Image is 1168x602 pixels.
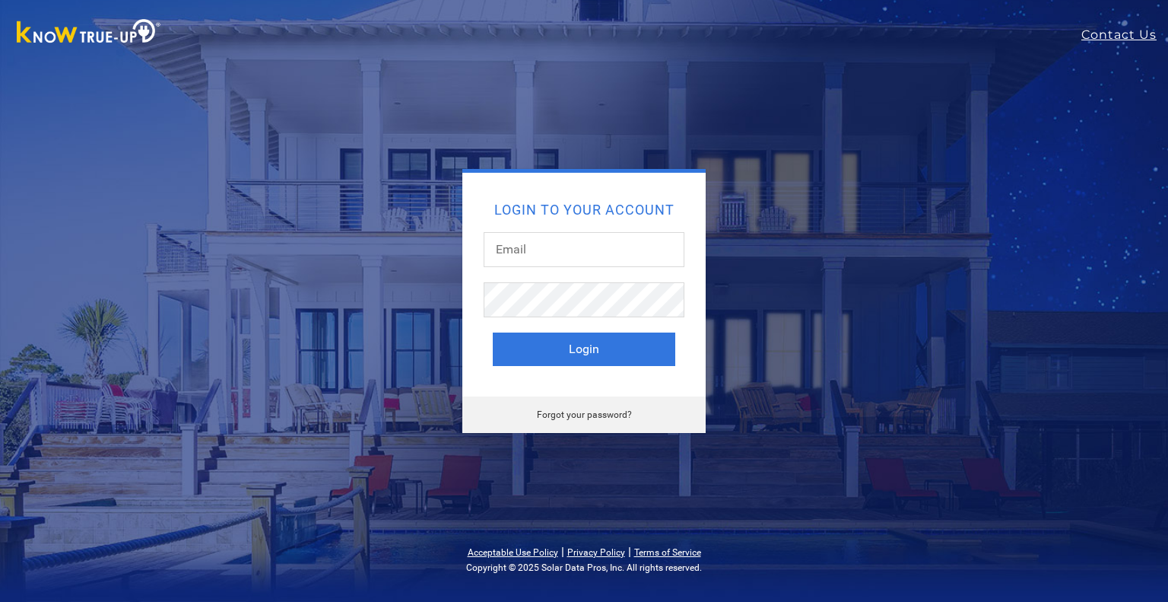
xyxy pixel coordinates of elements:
[9,16,169,50] img: Know True-Up
[634,547,701,558] a: Terms of Service
[561,544,564,559] span: |
[537,409,632,420] a: Forgot your password?
[484,232,684,267] input: Email
[1081,26,1168,44] a: Contact Us
[468,547,558,558] a: Acceptable Use Policy
[628,544,631,559] span: |
[493,203,675,217] h2: Login to your account
[567,547,625,558] a: Privacy Policy
[493,333,675,366] button: Login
